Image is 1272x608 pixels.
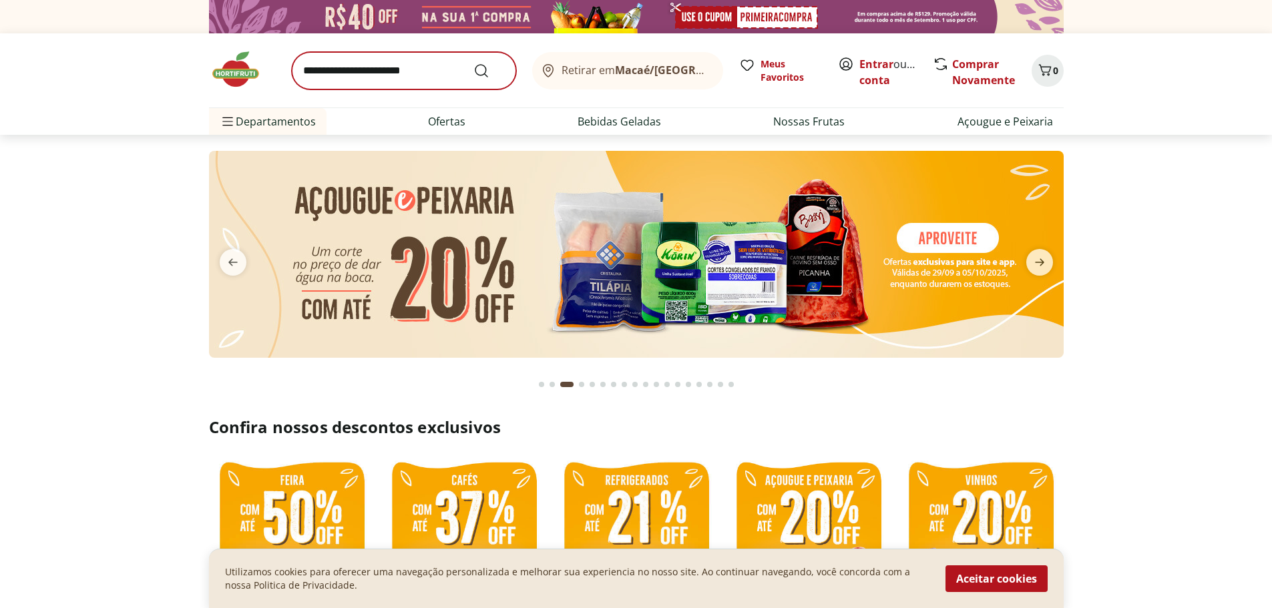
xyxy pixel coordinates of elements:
[558,368,576,400] button: Current page from fs-carousel
[220,105,236,137] button: Menu
[209,49,276,89] img: Hortifruti
[945,565,1048,592] button: Aceitar cookies
[859,57,933,87] a: Criar conta
[547,368,558,400] button: Go to page 2 from fs-carousel
[739,57,822,84] a: Meus Favoritos
[773,113,845,129] a: Nossas Frutas
[587,368,598,400] button: Go to page 5 from fs-carousel
[1016,249,1064,276] button: next
[619,368,630,400] button: Go to page 8 from fs-carousel
[209,249,257,276] button: previous
[640,368,651,400] button: Go to page 10 from fs-carousel
[292,52,516,89] input: search
[428,113,465,129] a: Ofertas
[761,57,822,84] span: Meus Favoritos
[694,368,704,400] button: Go to page 15 from fs-carousel
[608,368,619,400] button: Go to page 7 from fs-carousel
[615,63,765,77] b: Macaé/[GEOGRAPHIC_DATA]
[662,368,672,400] button: Go to page 12 from fs-carousel
[859,56,919,88] span: ou
[225,565,929,592] p: Utilizamos cookies para oferecer uma navegação personalizada e melhorar sua experiencia no nosso ...
[562,64,709,76] span: Retirar em
[630,368,640,400] button: Go to page 9 from fs-carousel
[220,105,316,137] span: Departamentos
[473,63,505,79] button: Submit Search
[532,52,723,89] button: Retirar emMacaé/[GEOGRAPHIC_DATA]
[651,368,662,400] button: Go to page 11 from fs-carousel
[683,368,694,400] button: Go to page 14 from fs-carousel
[536,368,547,400] button: Go to page 1 from fs-carousel
[952,57,1015,87] a: Comprar Novamente
[958,113,1053,129] a: Açougue e Peixaria
[859,57,893,71] a: Entrar
[578,113,661,129] a: Bebidas Geladas
[576,368,587,400] button: Go to page 4 from fs-carousel
[1053,64,1058,77] span: 0
[1032,55,1064,87] button: Carrinho
[598,368,608,400] button: Go to page 6 from fs-carousel
[715,368,726,400] button: Go to page 17 from fs-carousel
[209,416,1064,438] h2: Confira nossos descontos exclusivos
[209,151,1064,358] img: açougue
[704,368,715,400] button: Go to page 16 from fs-carousel
[672,368,683,400] button: Go to page 13 from fs-carousel
[726,368,736,400] button: Go to page 18 from fs-carousel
